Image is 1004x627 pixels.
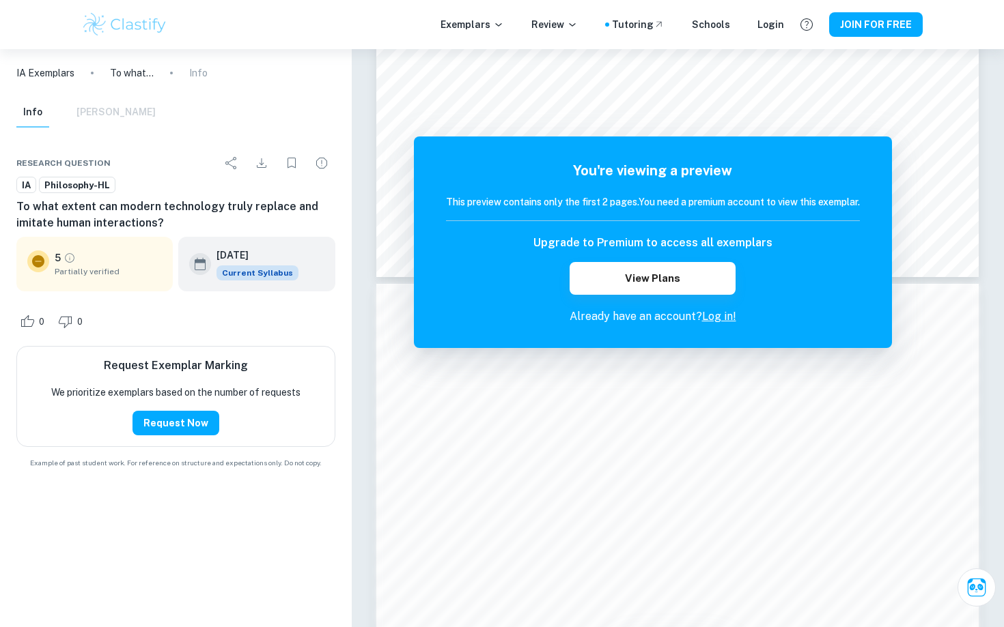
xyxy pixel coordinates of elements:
h6: [DATE] [217,248,288,263]
div: Report issue [308,149,335,177]
span: Research question [16,157,111,169]
span: Current Syllabus [217,265,298,280]
div: Download [248,149,275,177]
h6: To what extent can modern technology truly replace and imitate human interactions? [16,199,335,231]
span: Partially verified [55,265,162,278]
div: Like [16,310,52,332]
p: Exemplars [441,17,504,32]
button: View Plans [570,262,735,295]
span: IA [17,179,36,192]
p: Info [189,65,208,81]
div: Share [218,149,245,177]
a: Log in! [702,310,736,323]
button: Request Now [133,411,219,435]
div: Bookmark [278,149,305,177]
h6: Request Exemplar Marking [104,358,248,374]
a: IA Exemplars [16,65,74,81]
p: Already have an account? [446,308,860,325]
p: We prioritize exemplars based on the number of requests [51,385,301,400]
p: Review [531,17,578,32]
div: Dislike [55,310,90,332]
a: Grade partially verified [64,252,76,264]
span: 0 [70,315,90,329]
span: 0 [31,315,52,329]
button: Ask Clai [958,568,996,607]
a: Tutoring [612,17,665,32]
a: Login [757,17,784,32]
button: Help and Feedback [795,13,818,36]
h6: This preview contains only the first 2 pages. You need a premium account to view this exemplar. [446,194,860,209]
p: To what extent can modern technology truly replace and imitate human interactions? [110,65,154,81]
div: This exemplar is based on the current syllabus. Feel free to refer to it for inspiration/ideas wh... [217,265,298,280]
a: IA [16,177,36,194]
button: JOIN FOR FREE [829,12,923,37]
span: Example of past student work. For reference on structure and expectations only. Do not copy. [16,458,335,468]
p: 5 [55,250,61,265]
h5: You're viewing a preview [446,160,860,181]
button: Info [16,98,49,128]
img: Clastify logo [81,11,168,38]
h6: Upgrade to Premium to access all exemplars [533,235,772,251]
span: Philosophy-HL [40,179,115,192]
a: Schools [692,17,730,32]
a: Philosophy-HL [39,177,115,194]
